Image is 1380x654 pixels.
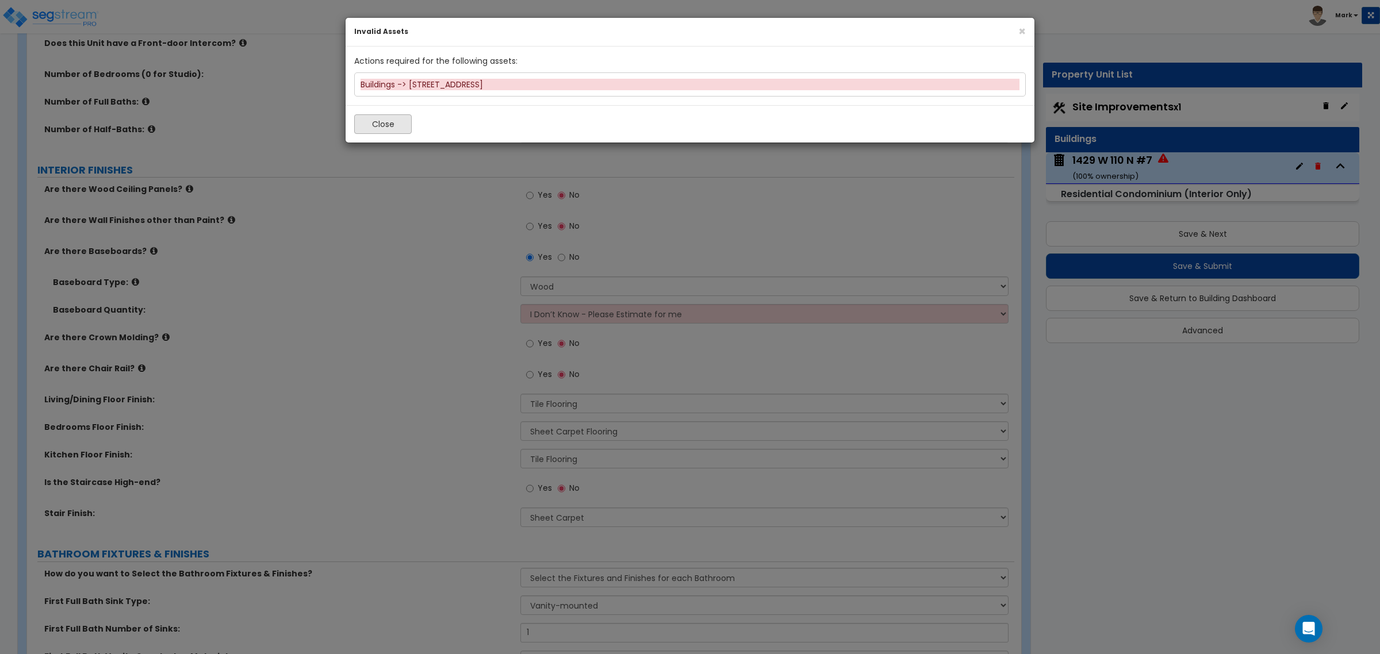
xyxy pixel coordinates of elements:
[354,26,408,36] b: Invalid Assets
[1018,23,1026,40] span: ×
[346,47,1034,105] div: Actions required for the following assets:
[1018,25,1026,37] button: Close
[1295,615,1322,643] div: Open Intercom Messenger
[361,79,1019,90] div: Buildings -> 1429 W 110 N #7
[354,114,412,134] button: Close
